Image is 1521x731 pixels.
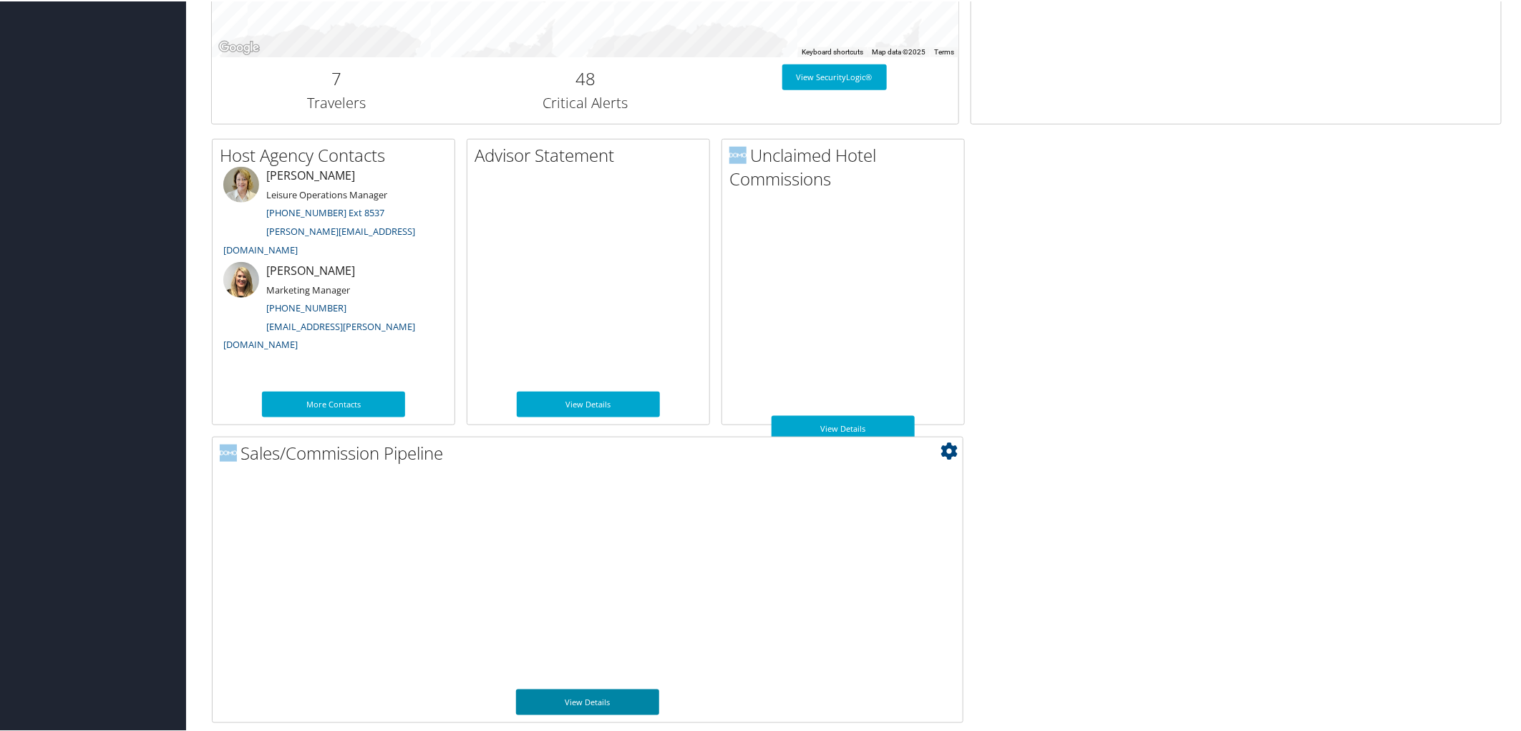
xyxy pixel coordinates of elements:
a: Terms (opens in new tab) [934,47,954,54]
button: Keyboard shortcuts [802,46,863,56]
h2: 7 [223,65,450,89]
img: domo-logo.png [729,145,747,163]
h2: Sales/Commission Pipeline [220,440,963,464]
a: View Details [516,688,659,714]
h3: Critical Alerts [472,92,699,112]
a: View SecurityLogic® [782,63,887,89]
h2: 48 [472,65,699,89]
h2: Advisor Statement [475,142,709,166]
a: View Details [772,415,915,440]
a: [PHONE_NUMBER] [266,300,346,313]
a: View Details [517,390,660,416]
li: [PERSON_NAME] [216,261,451,356]
h2: Unclaimed Hotel Commissions [729,142,964,190]
span: Map data ©2025 [872,47,925,54]
img: meredith-price.jpg [223,165,259,201]
a: [PHONE_NUMBER] Ext 8537 [266,205,384,218]
a: More Contacts [262,390,405,416]
img: Google [215,37,263,56]
img: domo-logo.png [220,443,237,460]
small: Leisure Operations Manager [266,187,387,200]
h3: Travelers [223,92,450,112]
li: [PERSON_NAME] [216,165,451,261]
a: [PERSON_NAME][EMAIL_ADDRESS][DOMAIN_NAME] [223,223,415,255]
small: Marketing Manager [266,282,350,295]
a: [EMAIL_ADDRESS][PERSON_NAME][DOMAIN_NAME] [223,319,415,350]
a: Open this area in Google Maps (opens a new window) [215,37,263,56]
img: ali-moffitt.jpg [223,261,259,296]
h2: Host Agency Contacts [220,142,455,166]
